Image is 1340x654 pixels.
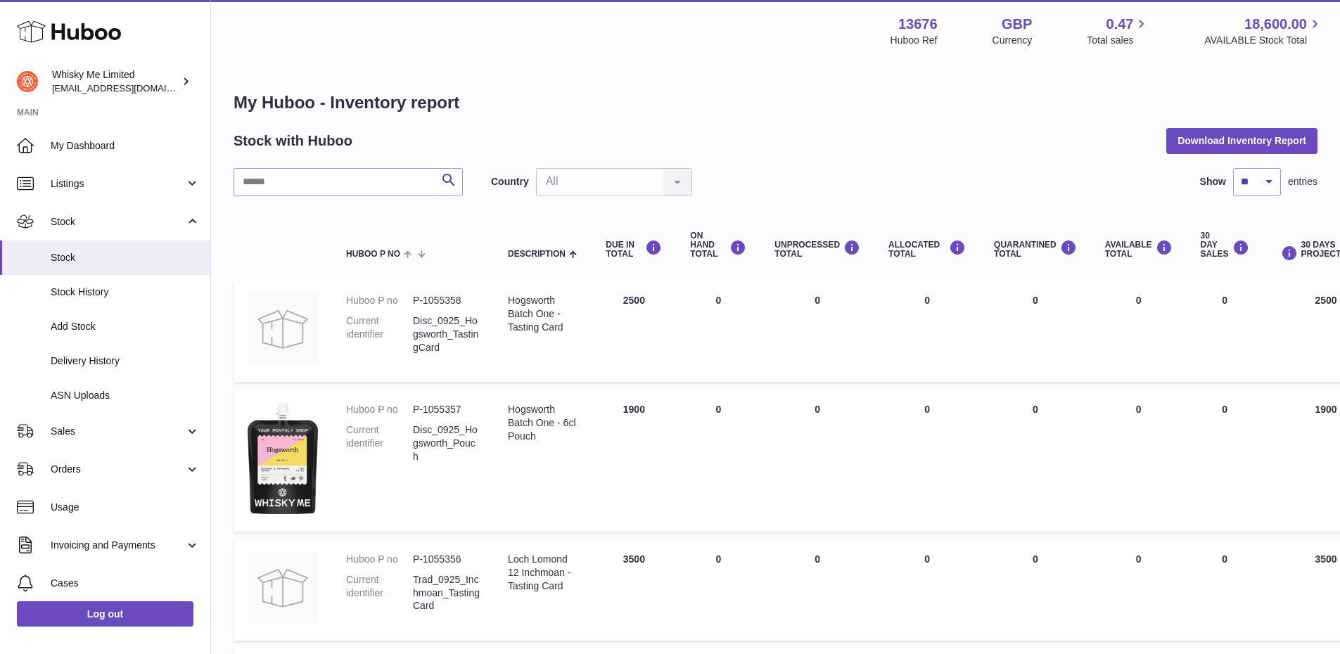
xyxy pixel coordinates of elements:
span: AVAILABLE Stock Total [1204,34,1323,47]
span: 0 [1033,295,1038,306]
td: 0 [676,389,760,532]
td: 0 [874,280,980,382]
span: Sales [51,425,185,438]
dt: Current identifier [346,573,413,613]
td: 0 [1187,389,1263,532]
td: 0 [1091,280,1187,382]
span: [EMAIL_ADDRESS][DOMAIN_NAME] [52,82,207,94]
td: 0 [760,539,874,641]
dt: Huboo P no [346,553,413,566]
span: Stock [51,251,200,264]
span: Add Stock [51,320,200,333]
span: Huboo P no [346,250,400,259]
td: 0 [676,280,760,382]
dt: Huboo P no [346,294,413,307]
div: ON HAND Total [690,231,746,259]
span: Cases [51,577,200,590]
img: product image [248,294,318,364]
a: 18,600.00 AVAILABLE Stock Total [1204,15,1323,47]
img: product image [248,553,318,623]
span: Listings [51,177,185,191]
td: 0 [760,389,874,532]
td: 3500 [592,539,676,641]
span: 18,600.00 [1244,15,1307,34]
a: 0.47 Total sales [1087,15,1149,47]
span: Invoicing and Payments [51,539,185,552]
span: 0 [1033,404,1038,415]
td: 0 [874,539,980,641]
td: 0 [760,280,874,382]
dd: Trad_0925_Inchmoan_TastingCard [413,573,480,613]
h2: Stock with Huboo [234,132,352,150]
div: Loch Lomond 12 Inchmoan - Tasting Card [508,553,578,593]
td: 1900 [592,389,676,532]
div: AVAILABLE Total [1105,240,1173,259]
img: product image [248,403,318,514]
td: 0 [1187,539,1263,641]
dd: P-1055356 [413,553,480,566]
span: Stock [51,215,185,229]
span: Total sales [1087,34,1149,47]
label: Country [491,175,529,188]
strong: GBP [1002,15,1032,34]
td: 0 [874,389,980,532]
span: Delivery History [51,354,200,368]
dd: Disc_0925_Hogsworth_Pouch [413,423,480,463]
dd: P-1055358 [413,294,480,307]
td: 0 [1187,280,1263,382]
div: Currency [993,34,1033,47]
td: 2500 [592,280,676,382]
dt: Huboo P no [346,403,413,416]
dt: Current identifier [346,314,413,354]
dt: Current identifier [346,423,413,463]
span: My Dashboard [51,139,200,153]
dd: P-1055357 [413,403,480,416]
div: Hogsworth Batch One - 6cl Pouch [508,403,578,443]
td: 0 [1091,539,1187,641]
td: 0 [676,539,760,641]
div: UNPROCESSED Total [774,240,860,259]
span: 0.47 [1106,15,1134,34]
span: Stock History [51,286,200,299]
button: Download Inventory Report [1166,128,1317,153]
dd: Disc_0925_Hogsworth_TastingCard [413,314,480,354]
a: Log out [17,601,193,627]
div: DUE IN TOTAL [606,240,662,259]
div: QUARANTINED Total [994,240,1077,259]
strong: 13676 [898,15,938,34]
div: ALLOCATED Total [888,240,966,259]
img: internalAdmin-13676@internal.huboo.com [17,71,38,92]
span: 0 [1033,553,1038,565]
div: Huboo Ref [891,34,938,47]
span: Usage [51,501,200,514]
div: 30 DAY SALES [1201,231,1249,259]
span: Description [508,250,566,259]
div: Hogsworth Batch One - Tasting Card [508,294,578,334]
span: Orders [51,463,185,476]
h1: My Huboo - Inventory report [234,91,1317,114]
div: Whisky Me Limited [52,68,179,95]
label: Show [1200,175,1226,188]
td: 0 [1091,389,1187,532]
span: ASN Uploads [51,389,200,402]
span: entries [1288,175,1317,188]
